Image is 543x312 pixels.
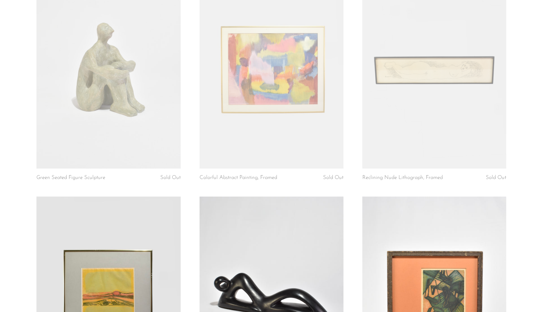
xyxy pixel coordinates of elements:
[36,175,105,181] a: Green Seated Figure Sculpture
[323,175,343,180] span: Sold Out
[486,175,506,180] span: Sold Out
[200,175,277,181] a: Colorful Abstract Painting, Framed
[160,175,181,180] span: Sold Out
[362,175,443,181] a: Reclining Nude Lithograph, Framed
